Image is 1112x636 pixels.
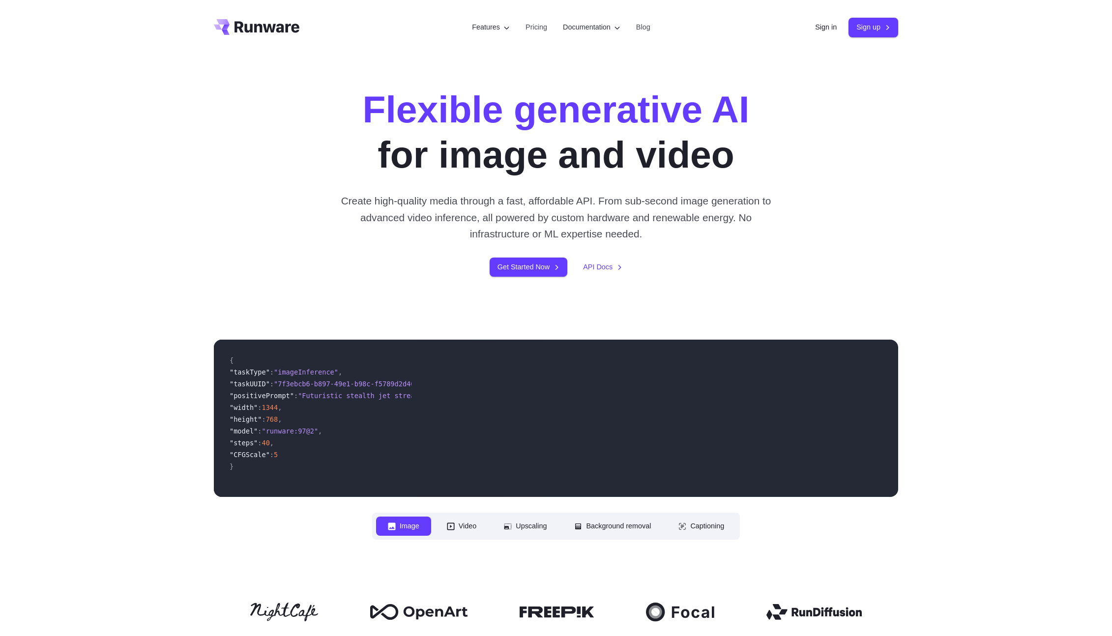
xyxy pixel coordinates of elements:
[230,380,270,388] span: "taskUUID"
[274,451,278,459] span: 5
[270,451,274,459] span: :
[636,22,650,33] a: Blog
[849,18,898,37] a: Sign up
[230,427,258,435] span: "model"
[376,517,431,536] button: Image
[270,368,274,376] span: :
[472,22,510,33] label: Features
[337,193,775,242] p: Create high-quality media through a fast, affordable API. From sub-second image generation to adv...
[230,463,234,470] span: }
[526,22,547,33] a: Pricing
[318,427,322,435] span: ,
[583,261,622,273] a: API Docs
[278,415,282,423] span: ,
[214,19,299,35] a: Go to /
[230,451,270,459] span: "CFGScale"
[562,517,663,536] button: Background removal
[363,88,750,130] strong: Flexible generative AI
[294,392,298,400] span: :
[262,439,269,447] span: 40
[230,356,234,364] span: {
[298,392,664,400] span: "Futuristic stealth jet streaking through a neon-lit cityscape with glowing purple exhaust"
[230,404,258,411] span: "width"
[262,415,265,423] span: :
[266,415,278,423] span: 768
[230,415,262,423] span: "height"
[667,517,736,536] button: Captioning
[230,368,270,376] span: "taskType"
[258,404,262,411] span: :
[278,404,282,411] span: ,
[490,258,567,277] a: Get Started Now
[258,439,262,447] span: :
[258,427,262,435] span: :
[270,439,274,447] span: ,
[274,380,427,388] span: "7f3ebcb6-b897-49e1-b98c-f5789d2d40d7"
[270,380,274,388] span: :
[563,22,620,33] label: Documentation
[492,517,558,536] button: Upscaling
[262,404,278,411] span: 1344
[435,517,489,536] button: Video
[274,368,338,376] span: "imageInference"
[262,427,318,435] span: "runware:97@2"
[815,22,837,33] a: Sign in
[230,392,294,400] span: "positivePrompt"
[363,87,750,177] h1: for image and video
[338,368,342,376] span: ,
[230,439,258,447] span: "steps"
